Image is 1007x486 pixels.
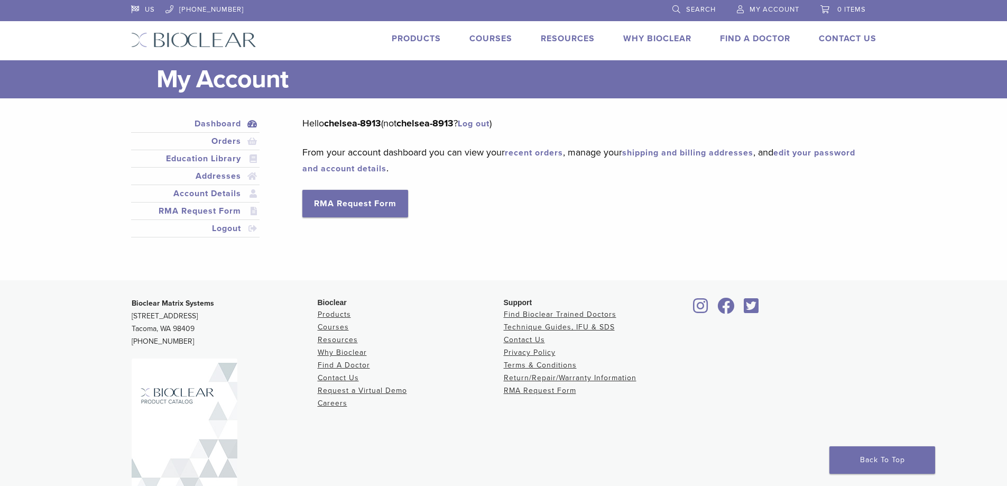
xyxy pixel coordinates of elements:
[458,118,489,129] a: Log out
[132,297,318,348] p: [STREET_ADDRESS] Tacoma, WA 98409 [PHONE_NUMBER]
[819,33,876,44] a: Contact Us
[133,170,258,182] a: Addresses
[302,190,408,217] a: RMA Request Form
[133,135,258,148] a: Orders
[318,298,347,307] span: Bioclear
[318,348,367,357] a: Why Bioclear
[318,373,359,382] a: Contact Us
[686,5,716,14] span: Search
[133,187,258,200] a: Account Details
[131,115,260,250] nav: Account pages
[131,32,256,48] img: Bioclear
[504,361,577,370] a: Terms & Conditions
[133,205,258,217] a: RMA Request Form
[505,148,563,158] a: recent orders
[623,33,691,44] a: Why Bioclear
[504,386,576,395] a: RMA Request Form
[541,33,595,44] a: Resources
[504,373,636,382] a: Return/Repair/Warranty Information
[318,386,407,395] a: Request a Virtual Demo
[504,348,556,357] a: Privacy Policy
[622,148,753,158] a: shipping and billing addresses
[720,33,790,44] a: Find A Doctor
[302,144,860,176] p: From your account dashboard you can view your , manage your , and .
[318,310,351,319] a: Products
[302,115,860,131] p: Hello (not ? )
[318,361,370,370] a: Find A Doctor
[156,60,876,98] h1: My Account
[741,304,763,315] a: Bioclear
[133,152,258,165] a: Education Library
[504,310,616,319] a: Find Bioclear Trained Doctors
[324,117,381,129] strong: chelsea-8913
[750,5,799,14] span: My Account
[133,222,258,235] a: Logout
[318,399,347,408] a: Careers
[396,117,454,129] strong: chelsea-8913
[132,299,214,308] strong: Bioclear Matrix Systems
[133,117,258,130] a: Dashboard
[469,33,512,44] a: Courses
[690,304,712,315] a: Bioclear
[504,298,532,307] span: Support
[504,335,545,344] a: Contact Us
[829,446,935,474] a: Back To Top
[837,5,866,14] span: 0 items
[318,335,358,344] a: Resources
[392,33,441,44] a: Products
[714,304,738,315] a: Bioclear
[318,323,349,332] a: Courses
[504,323,615,332] a: Technique Guides, IFU & SDS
